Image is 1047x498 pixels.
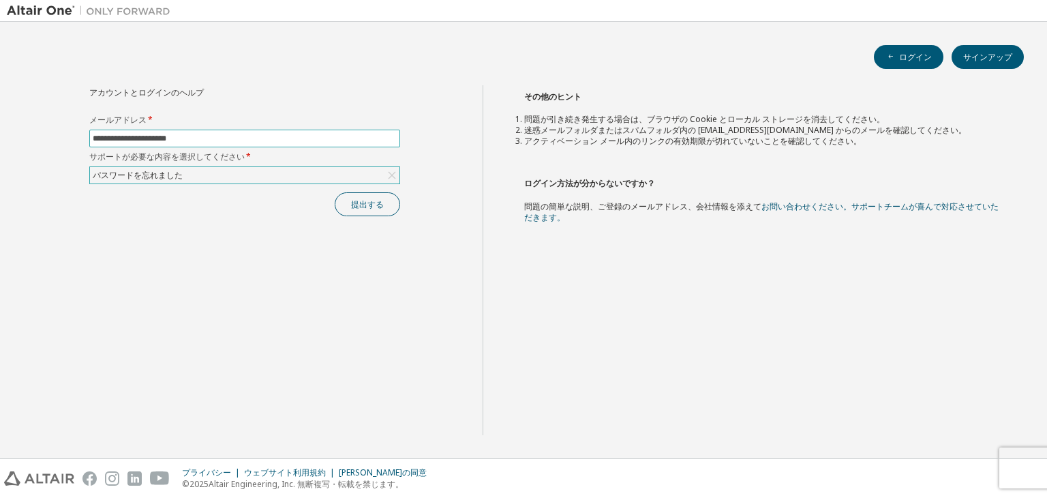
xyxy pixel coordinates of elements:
font: [PERSON_NAME]の同意 [339,467,427,478]
font: ログイン方法が分からないですか？ [524,177,655,189]
font: アカウントとログインのヘルプ [89,87,204,98]
button: 提出する [335,192,400,216]
font: メールアドレス [89,114,147,126]
button: ログイン [874,45,943,69]
font: プライバシー [182,467,231,478]
font: © [182,478,189,490]
font: パスワードを忘れました [93,169,183,181]
font: 問題の簡単な説明、ご登録のメールアドレス、会社情報を添えて [524,201,761,212]
font: サポートが必要な内容を選択してください [89,151,245,162]
font: Altair Engineering, Inc. 無断複写・転載を禁じます。 [209,478,404,490]
font: ログイン [899,51,932,63]
div: パスワードを忘れました [90,167,399,184]
font: 提出する [351,199,384,210]
font: 迷惑メールフォルダまたはスパムフォルダ内の [EMAIL_ADDRESS][DOMAIN_NAME] からのメールを確認してください。 [524,124,967,136]
font: 問題が引き続き発生する場合は、ブラウザの Cookie とローカル ストレージを消去してください。 [524,113,885,125]
font: サインアップ [963,51,1012,63]
img: altair_logo.svg [4,471,74,486]
button: サインアップ [952,45,1024,69]
a: お問い合わせください。サポートチームが喜んで対応させていただきます。 [524,201,999,223]
img: youtube.svg [150,471,170,486]
font: ウェブサイト利用規約 [244,467,326,478]
img: アルタイルワン [7,4,177,18]
img: instagram.svg [105,471,119,486]
font: 2025 [189,478,209,490]
img: linkedin.svg [127,471,142,486]
font: アクティベーション メール内のリンクの有効期限が切れていないことを確認してください。 [524,135,862,147]
img: facebook.svg [82,471,97,486]
font: その他のヒント [524,91,581,102]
